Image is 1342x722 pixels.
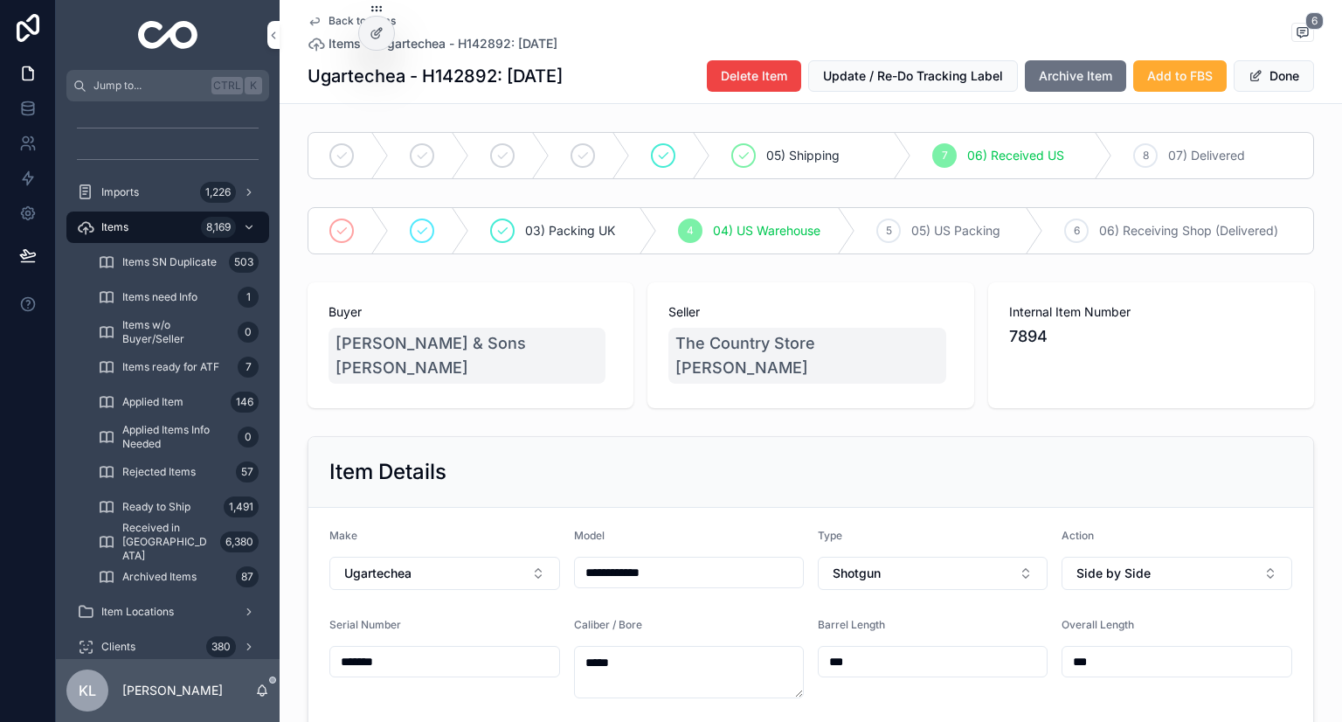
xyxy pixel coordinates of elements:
[721,67,787,85] span: Delete Item
[66,177,269,208] a: Imports1,226
[231,392,259,413] div: 146
[87,526,269,558] a: Received in [GEOGRAPHIC_DATA]6,380
[329,14,396,28] span: Back to Items
[87,456,269,488] a: Rejected Items57
[1305,12,1324,30] span: 6
[525,222,615,240] span: 03) Packing UK
[1009,303,1293,321] span: Internal Item Number
[87,491,269,523] a: Ready to Ship1,491
[238,427,259,448] div: 0
[329,618,401,631] span: Serial Number
[246,79,260,93] span: K
[1291,23,1314,45] button: 6
[229,252,259,273] div: 503
[87,421,269,453] a: Applied Items Info Needed0
[967,147,1064,164] span: 06) Received US
[238,357,259,378] div: 7
[206,636,236,657] div: 380
[236,566,259,587] div: 87
[1074,224,1080,238] span: 6
[79,680,96,701] span: KL
[238,322,259,343] div: 0
[344,565,412,582] span: Ugartechea
[122,318,231,346] span: Items w/o Buyer/Seller
[87,316,269,348] a: Items w/o Buyer/Seller0
[1168,147,1245,164] span: 07) Delivered
[687,224,694,238] span: 4
[87,351,269,383] a: Items ready for ATF7
[87,246,269,278] a: Items SN Duplicate503
[211,77,243,94] span: Ctrl
[201,217,236,238] div: 8,169
[1025,60,1126,92] button: Archive Item
[886,224,892,238] span: 5
[87,561,269,593] a: Archived Items87
[101,640,135,654] span: Clients
[122,360,219,374] span: Items ready for ATF
[574,529,605,542] span: Model
[818,618,885,631] span: Barrel Length
[122,290,197,304] span: Items need Info
[329,557,560,590] button: Select Button
[56,101,280,659] div: scrollable content
[220,531,259,552] div: 6,380
[87,281,269,313] a: Items need Info1
[101,605,174,619] span: Item Locations
[823,67,1003,85] span: Update / Re-Do Tracking Label
[101,220,128,234] span: Items
[200,182,236,203] div: 1,226
[93,79,204,93] span: Jump to...
[308,14,396,28] a: Back to Items
[122,500,190,514] span: Ready to Ship
[122,682,223,699] p: [PERSON_NAME]
[1099,222,1278,240] span: 06) Receiving Shop (Delivered)
[66,70,269,101] button: Jump to...CtrlK
[833,565,881,582] span: Shotgun
[329,328,605,384] a: [PERSON_NAME] & Sons [PERSON_NAME]
[707,60,801,92] button: Delete Item
[766,147,840,164] span: 05) Shipping
[329,303,612,321] span: Buyer
[668,303,952,321] span: Seller
[87,386,269,418] a: Applied Item146
[66,596,269,628] a: Item Locations
[1133,60,1227,92] button: Add to FBS
[308,64,563,88] h1: Ugartechea - H142892: [DATE]
[1147,67,1213,85] span: Add to FBS
[122,570,197,584] span: Archived Items
[308,35,361,52] a: Items
[818,557,1048,590] button: Select Button
[329,529,357,542] span: Make
[713,222,820,240] span: 04) US Warehouse
[236,462,259,482] div: 57
[122,423,231,451] span: Applied Items Info Needed
[942,149,948,163] span: 7
[818,529,842,542] span: Type
[122,255,217,269] span: Items SN Duplicate
[138,21,198,49] img: App logo
[238,287,259,308] div: 1
[329,35,361,52] span: Items
[911,222,1000,240] span: 05) US Packing
[668,328,945,384] a: The Country Store [PERSON_NAME]
[378,35,557,52] a: Ugartechea - H142892: [DATE]
[122,465,196,479] span: Rejected Items
[66,212,269,243] a: Items8,169
[675,331,938,380] span: The Country Store [PERSON_NAME]
[101,185,139,199] span: Imports
[122,521,213,563] span: Received in [GEOGRAPHIC_DATA]
[1062,557,1292,590] button: Select Button
[224,496,259,517] div: 1,491
[1143,149,1149,163] span: 8
[808,60,1018,92] button: Update / Re-Do Tracking Label
[1076,565,1151,582] span: Side by Side
[1062,618,1134,631] span: Overall Length
[1009,324,1293,349] span: 7894
[1062,529,1094,542] span: Action
[122,395,183,409] span: Applied Item
[329,458,446,486] h2: Item Details
[574,618,642,631] span: Caliber / Bore
[66,631,269,663] a: Clients380
[335,331,598,380] span: [PERSON_NAME] & Sons [PERSON_NAME]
